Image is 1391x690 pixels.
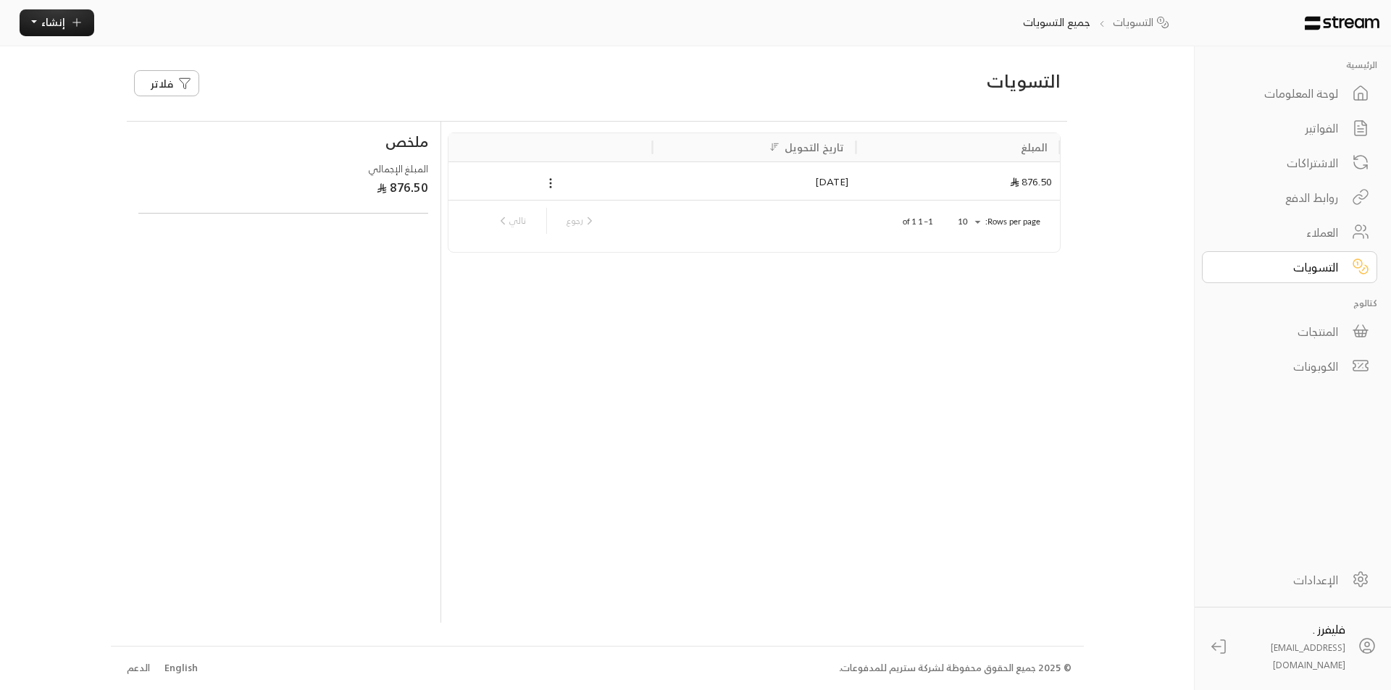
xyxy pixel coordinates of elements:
[138,133,428,151] h4: ملخص
[1202,182,1377,214] a: روابط الدفع
[903,216,933,227] p: 1–1 of 1
[1221,154,1338,172] div: الاشتراكات
[1221,258,1338,276] div: التسويات
[766,138,783,156] button: Sort
[951,213,985,231] div: 10
[785,138,845,156] div: تاريخ التحويل
[1202,112,1377,144] a: الفواتير
[1221,224,1338,241] div: العملاء
[1202,147,1377,179] a: الاشتراكات
[1221,323,1338,340] div: المنتجات
[41,13,65,31] span: إنشاء
[369,161,428,177] span: المبلغ الإجمالي
[1221,358,1338,375] div: الكوبونات
[839,661,1072,676] div: © 2025 جميع الحقوق محفوظة لشركة ستريم للمدفوعات.
[1202,58,1377,72] p: الرئيسية
[1202,251,1377,283] a: التسويات
[20,9,94,36] button: إنشاء
[1202,350,1377,382] a: الكوبونات
[134,70,199,96] button: فلاتر
[1016,14,1181,30] nav: breadcrumb
[918,70,1061,93] h3: التسويات
[1313,619,1345,639] span: فليفرز .
[1271,639,1345,673] span: [EMAIL_ADDRESS][DOMAIN_NAME]
[1021,138,1048,156] div: المبلغ
[985,216,1041,227] p: Rows per page:
[1202,618,1384,675] a: فليفرز . [EMAIL_ADDRESS][DOMAIN_NAME]
[164,661,198,676] div: English
[1221,119,1338,137] div: الفواتير
[1221,571,1338,589] div: الإعدادات
[1113,14,1174,30] a: التسويات
[1202,316,1377,348] a: المنتجات
[659,163,848,200] div: [DATE]
[1202,216,1377,248] a: العملاء
[1023,14,1091,30] p: جميع التسويات
[1221,189,1338,206] div: روابط الدفع
[1221,85,1338,102] div: لوحة المعلومات
[856,162,1059,200] div: 876.50
[151,76,173,91] span: فلاتر
[1202,77,1377,109] a: لوحة المعلومات
[1202,564,1377,596] a: الإعدادات
[122,655,155,681] a: الدعم
[138,179,428,196] div: 876.50
[1202,296,1377,310] p: كتالوج
[1305,16,1379,30] img: Logo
